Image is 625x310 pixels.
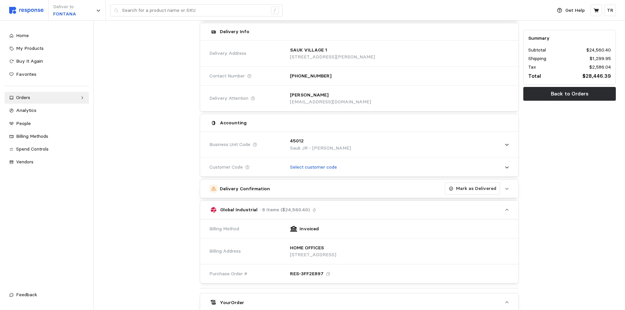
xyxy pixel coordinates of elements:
[16,94,77,101] div: Orders
[260,206,310,214] p: · 8 Items ($24,560.40)
[209,72,245,80] span: Contact Number
[53,3,76,10] p: Deliver to
[16,45,44,51] span: My Products
[604,5,616,16] button: TR
[220,299,244,306] h5: Your Order
[300,225,319,233] p: Invoiced
[16,292,37,298] span: Feedback
[553,4,589,17] button: Get Help
[607,7,614,14] p: TR
[290,72,331,80] p: [PHONE_NUMBER]
[200,201,518,219] button: Global Industrial· 8 Items ($24,560.40)
[16,32,29,38] span: Home
[5,289,89,301] button: Feedback
[590,55,611,62] p: $1,299.95
[16,120,31,126] span: People
[290,98,371,106] p: [EMAIL_ADDRESS][DOMAIN_NAME]
[5,69,89,80] a: Favorites
[209,95,248,102] span: Delivery Attention
[290,47,327,54] p: SAUK VILLAGE 1
[456,185,496,192] p: Mark as Delivered
[122,5,267,16] input: Search for a product name or SKU
[528,55,546,62] p: Shipping
[5,55,89,67] a: Buy It Again
[16,159,33,165] span: Vendors
[5,43,89,54] a: My Products
[220,28,249,35] h5: Delivery Info
[220,206,258,214] p: Global Industrial
[5,118,89,130] a: People
[220,185,270,192] h5: Delivery Confirmation
[16,146,49,152] span: Spend Controls
[551,90,589,98] p: Back to Orders
[290,251,336,258] p: [STREET_ADDRESS]
[290,53,375,61] p: [STREET_ADDRESS][PERSON_NAME]
[16,71,36,77] span: Favorites
[586,47,611,54] p: $24,560.40
[5,131,89,142] a: Billing Methods
[16,58,43,64] span: Buy It Again
[209,164,243,171] span: Customer Code
[528,47,546,54] p: Subtotal
[16,107,36,113] span: Analytics
[290,244,324,252] p: HOME OFFICES
[589,64,611,71] p: $2,586.04
[528,35,611,42] h5: Summary
[209,248,241,255] span: Billing Address
[5,92,89,104] a: Orders
[5,143,89,155] a: Spend Controls
[200,179,518,198] button: Delivery ConfirmationMark as Delivered
[9,7,44,14] img: svg%3e
[528,72,541,80] p: Total
[290,145,351,152] p: Sauk JR - [PERSON_NAME]
[528,64,536,71] p: Tax
[271,7,279,14] div: /
[209,225,239,233] span: Billing Method
[5,105,89,116] a: Analytics
[565,7,585,14] p: Get Help
[209,50,246,57] span: Delivery Address
[290,164,337,171] p: Select customer code
[582,72,611,80] p: $28,446.39
[290,92,328,99] p: [PERSON_NAME]
[5,156,89,168] a: Vendors
[16,133,48,139] span: Billing Methods
[200,219,518,283] div: Global Industrial· 8 Items ($24,560.40)
[523,87,616,101] button: Back to Orders
[5,30,89,42] a: Home
[220,119,247,126] h5: Accounting
[209,270,247,278] span: Purchase Order #
[53,10,76,18] p: FONTANA
[209,141,250,148] span: Business Unit Code
[445,182,500,195] button: Mark as Delivered
[290,137,304,145] p: 45012
[290,270,323,278] p: RES-3FF2E897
